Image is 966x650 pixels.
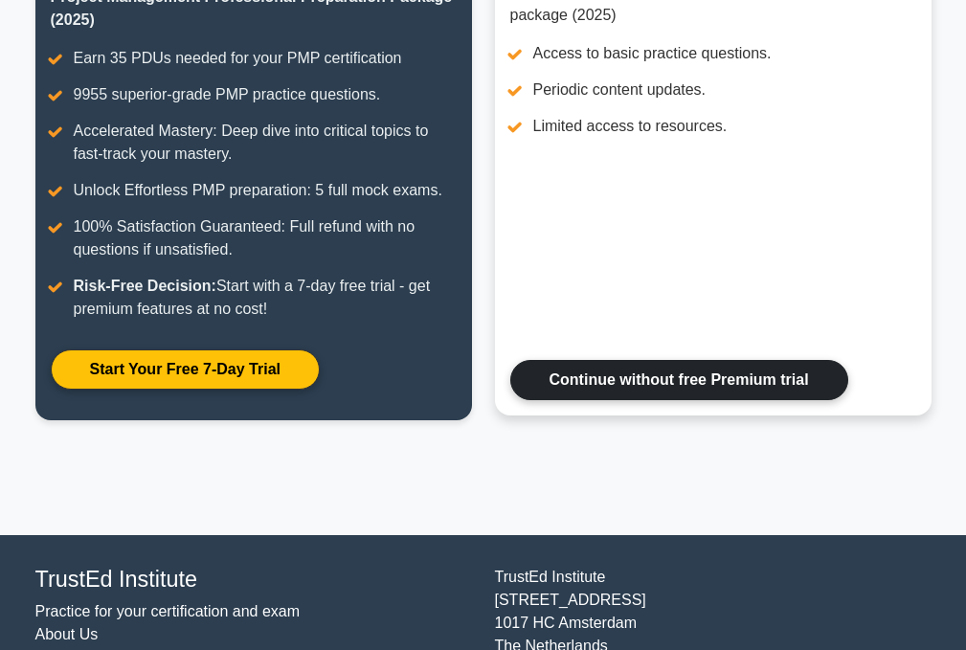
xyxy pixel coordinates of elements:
a: Continue without free Premium trial [510,360,848,400]
a: Practice for your certification and exam [35,603,301,619]
a: Start Your Free 7-Day Trial [51,349,320,390]
a: About Us [35,626,99,642]
h4: TrustEd Institute [35,566,472,593]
